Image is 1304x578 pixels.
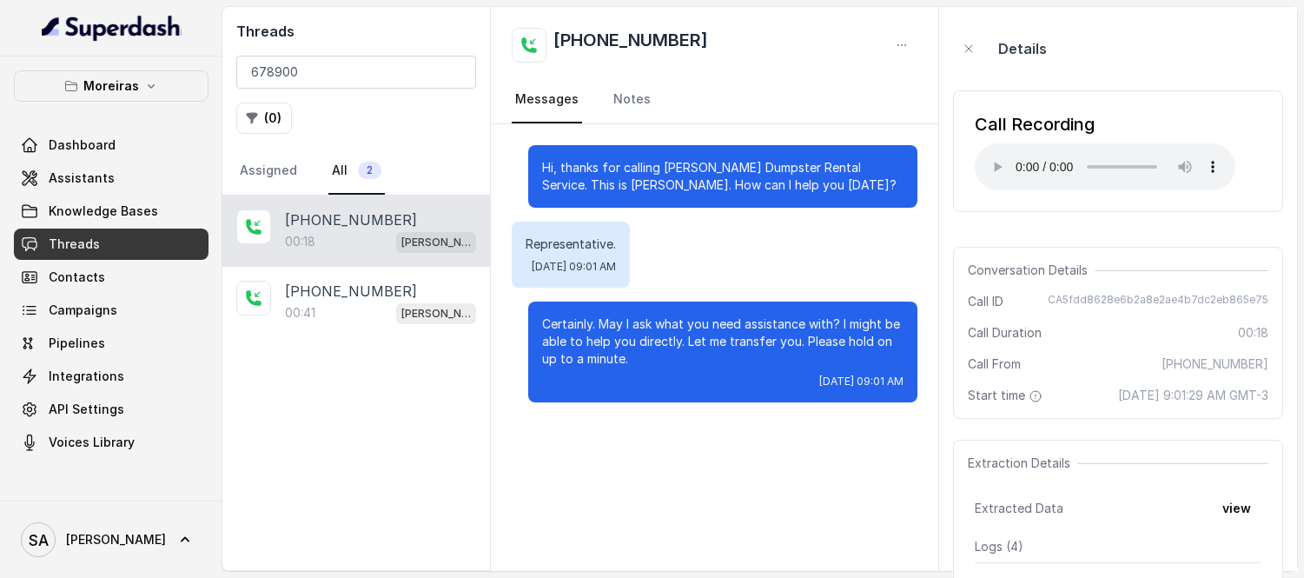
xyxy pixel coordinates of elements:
[285,209,417,230] p: [PHONE_NUMBER]
[14,394,209,425] a: API Settings
[14,163,209,194] a: Assistants
[968,455,1077,472] span: Extraction Details
[49,401,124,418] span: API Settings
[1162,355,1268,373] span: [PHONE_NUMBER]
[14,130,209,161] a: Dashboard
[49,203,158,220] span: Knowledge Bases
[610,76,654,123] a: Notes
[553,28,708,63] h2: [PHONE_NUMBER]
[42,14,182,42] img: light.svg
[328,148,385,195] a: All2
[14,328,209,359] a: Pipelines
[285,304,315,322] p: 00:41
[49,434,135,451] span: Voices Library
[1118,387,1268,404] span: [DATE] 9:01:29 AM GMT-3
[542,316,904,368] p: Certainly. May I ask what you need assistance with? I might be able to help you directly. Let me ...
[512,76,917,123] nav: Tabs
[968,293,1003,310] span: Call ID
[236,148,476,195] nav: Tabs
[49,368,124,385] span: Integrations
[83,76,139,96] p: Moreiras
[975,500,1063,517] span: Extracted Data
[236,21,476,42] h2: Threads
[14,427,209,458] a: Voices Library
[1048,293,1268,310] span: CA5fdd8628e6b2a8e2ae4b7dc2eb865e75
[14,515,209,564] a: [PERSON_NAME]
[401,305,471,322] p: [PERSON_NAME] (Dumpsters) / EN
[285,233,315,250] p: 00:18
[998,38,1047,59] p: Details
[1212,493,1261,524] button: view
[49,302,117,319] span: Campaigns
[285,281,417,302] p: [PHONE_NUMBER]
[236,103,292,134] button: (0)
[358,162,381,179] span: 2
[66,531,166,548] span: [PERSON_NAME]
[975,112,1235,136] div: Call Recording
[968,355,1021,373] span: Call From
[542,159,904,194] p: Hi, thanks for calling [PERSON_NAME] Dumpster Rental Service. This is [PERSON_NAME]. How can I he...
[968,387,1046,404] span: Start time
[49,236,100,253] span: Threads
[49,269,105,286] span: Contacts
[975,538,1261,555] p: Logs ( 4 )
[14,295,209,326] a: Campaigns
[236,148,301,195] a: Assigned
[526,236,616,253] p: Representative.
[1238,324,1268,342] span: 00:18
[512,76,582,123] a: Messages
[968,324,1042,342] span: Call Duration
[29,531,49,549] text: SA
[819,375,904,389] span: [DATE] 09:01 AM
[49,335,105,352] span: Pipelines
[532,260,616,274] span: [DATE] 09:01 AM
[14,361,209,392] a: Integrations
[975,143,1235,190] audio: Your browser does not support the audio element.
[401,234,471,251] p: [PERSON_NAME] (Dumpsters) / EN
[49,169,115,187] span: Assistants
[968,262,1095,279] span: Conversation Details
[236,56,476,89] input: Search by Call ID or Phone Number
[14,196,209,227] a: Knowledge Bases
[49,136,116,154] span: Dashboard
[14,262,209,293] a: Contacts
[14,229,209,260] a: Threads
[14,70,209,102] button: Moreiras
